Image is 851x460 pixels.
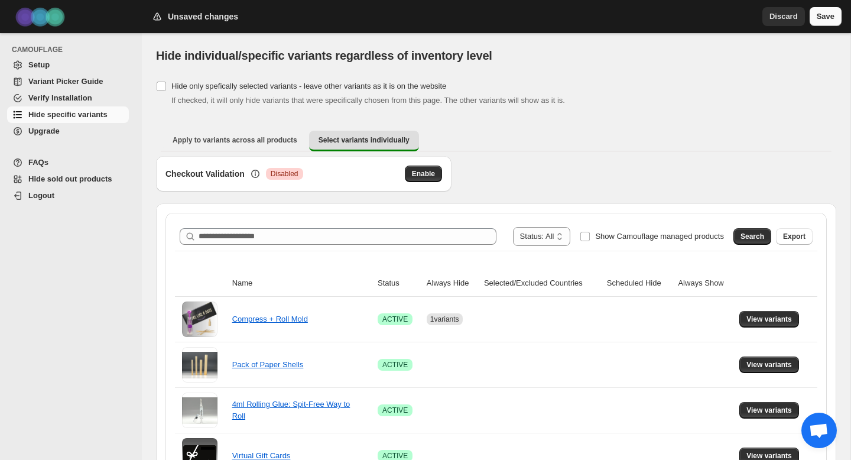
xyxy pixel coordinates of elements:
[382,360,408,370] span: ACTIVE
[7,90,129,106] a: Verify Installation
[173,135,297,145] span: Apply to variants across all products
[810,7,842,26] button: Save
[28,127,60,135] span: Upgrade
[232,451,291,460] a: Virtual Gift Cards
[28,110,108,119] span: Hide specific variants
[171,82,446,90] span: Hide only spefically selected variants - leave other variants as it is on the website
[423,270,480,297] th: Always Hide
[7,57,129,73] a: Setup
[7,73,129,90] a: Variant Picker Guide
[232,400,350,420] a: 4ml Rolling Glue: Spit-Free Way to Roll
[817,11,834,22] span: Save
[28,158,48,167] span: FAQs
[28,77,103,86] span: Variant Picker Guide
[374,270,423,297] th: Status
[309,131,419,151] button: Select variants individually
[739,402,799,419] button: View variants
[746,406,792,415] span: View variants
[405,166,442,182] button: Enable
[12,45,134,54] span: CAMOUFLAGE
[319,135,410,145] span: Select variants individually
[382,406,408,415] span: ACTIVE
[156,49,492,62] span: Hide individual/specific variants regardless of inventory level
[7,123,129,140] a: Upgrade
[7,154,129,171] a: FAQs
[7,171,129,187] a: Hide sold out products
[480,270,603,297] th: Selected/Excluded Countries
[733,228,771,245] button: Search
[229,270,374,297] th: Name
[28,60,50,69] span: Setup
[776,228,813,245] button: Export
[739,357,799,373] button: View variants
[783,232,805,241] span: Export
[7,106,129,123] a: Hide specific variants
[740,232,764,241] span: Search
[801,413,837,448] div: Open chat
[746,315,792,324] span: View variants
[746,360,792,370] span: View variants
[739,311,799,328] button: View variants
[271,169,298,179] span: Disabled
[182,302,217,337] img: Compress + Roll Mold
[232,360,304,369] a: Pack of Paper Shells
[412,169,435,179] span: Enable
[382,315,408,324] span: ACTIVE
[28,93,92,102] span: Verify Installation
[232,315,308,323] a: Compress + Roll Mold
[769,11,798,22] span: Discard
[674,270,736,297] th: Always Show
[171,96,565,105] span: If checked, it will only hide variants that were specifically chosen from this page. The other va...
[595,232,724,241] span: Show Camouflage managed products
[168,11,238,22] h2: Unsaved changes
[603,270,675,297] th: Scheduled Hide
[163,131,307,150] button: Apply to variants across all products
[28,191,54,200] span: Logout
[762,7,805,26] button: Discard
[7,187,129,204] a: Logout
[28,174,112,183] span: Hide sold out products
[165,168,245,180] h3: Checkout Validation
[430,315,459,323] span: 1 variants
